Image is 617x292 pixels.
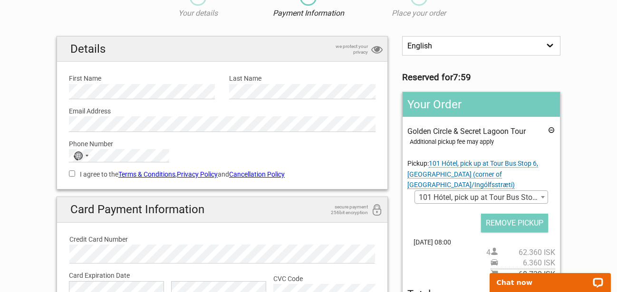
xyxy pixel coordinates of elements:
[403,92,560,117] h2: Your Order
[253,8,364,19] p: Payment Information
[491,258,555,268] span: Pickup price
[69,234,375,245] label: Credit Card Number
[407,160,538,189] span: Pickup:
[486,247,555,258] span: 4 person(s)
[410,137,555,147] div: Additional pickup fee may apply
[229,73,375,84] label: Last Name
[69,106,376,116] label: Email Address
[177,170,218,178] a: Privacy Policy
[69,73,215,84] label: First Name
[371,204,383,217] i: 256bit encryption
[415,190,548,204] span: 101 Hótel, pick up at Tour Bus Stop 6, Safnahúsið - The Culture House (corner of Hverfisgata/Ingó...
[483,262,617,292] iframe: LiveChat chat widget
[364,8,474,19] p: Place your order
[69,139,376,149] label: Phone Number
[143,8,253,19] p: Your details
[118,170,175,178] a: Terms & Conditions
[453,72,471,83] strong: 7:59
[57,37,387,62] h2: Details
[415,191,548,204] span: 101 Hótel, pick up at Tour Bus Stop 6, Safnahúsið - The Culture House (corner of Hverfisgata/Ingó...
[69,169,376,179] label: I agree to the , and
[481,214,548,232] input: REMOVE PICKUP
[407,160,538,189] span: Change pickup place
[402,72,560,83] h3: Reserved for
[57,197,387,222] h2: Card Payment Information
[407,237,555,247] span: [DATE] 08:00
[320,204,368,216] span: secure payment 256bit encryption
[320,44,368,55] span: we protect your privacy
[498,247,555,258] span: 62.360 ISK
[273,273,376,284] label: CVC Code
[371,44,383,57] i: privacy protection
[407,127,526,136] span: Golden Circle & Secret Lagoon Tour
[498,258,555,268] span: 6.360 ISK
[69,270,376,281] label: Card Expiration Date
[69,150,93,162] button: Selected country
[229,170,285,178] a: Cancellation Policy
